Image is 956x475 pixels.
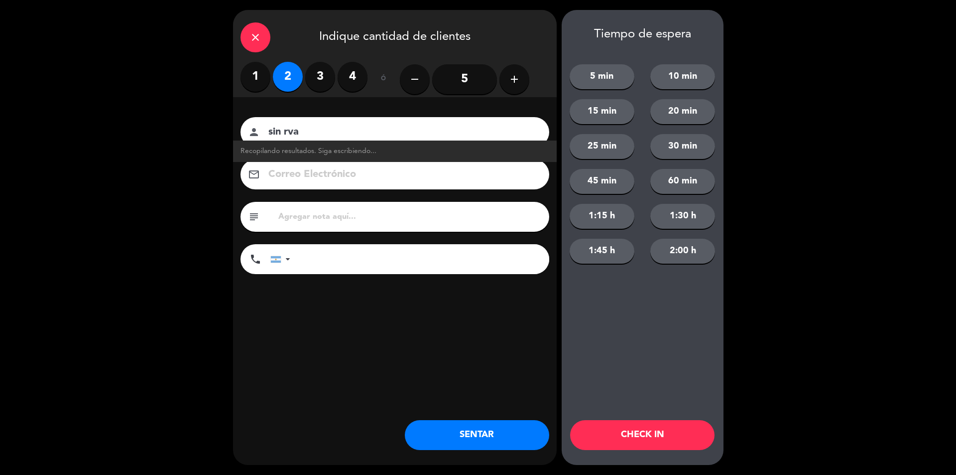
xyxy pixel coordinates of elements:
[562,27,723,42] div: Tiempo de espera
[650,134,715,159] button: 30 min
[240,146,376,157] span: Recopilando resultados. Siga escribiendo...
[650,64,715,89] button: 10 min
[570,239,634,264] button: 1:45 h
[405,420,549,450] button: SENTAR
[650,99,715,124] button: 20 min
[271,245,294,274] div: Argentina: +54
[267,166,536,183] input: Correo Electrónico
[277,210,542,224] input: Agregar nota aquí...
[650,204,715,229] button: 1:30 h
[248,211,260,223] i: subject
[249,253,261,265] i: phone
[267,124,536,141] input: Nombre del cliente
[570,99,634,124] button: 15 min
[650,169,715,194] button: 60 min
[240,62,270,92] label: 1
[570,169,634,194] button: 45 min
[650,239,715,264] button: 2:00 h
[248,168,260,180] i: email
[409,73,421,85] i: remove
[233,10,557,62] div: Indique cantidad de clientes
[273,62,303,92] label: 2
[570,64,634,89] button: 5 min
[499,64,529,94] button: add
[570,420,715,450] button: CHECK IN
[570,204,634,229] button: 1:15 h
[305,62,335,92] label: 3
[249,31,261,43] i: close
[248,126,260,138] i: person
[367,62,400,97] div: ó
[338,62,367,92] label: 4
[508,73,520,85] i: add
[570,134,634,159] button: 25 min
[400,64,430,94] button: remove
